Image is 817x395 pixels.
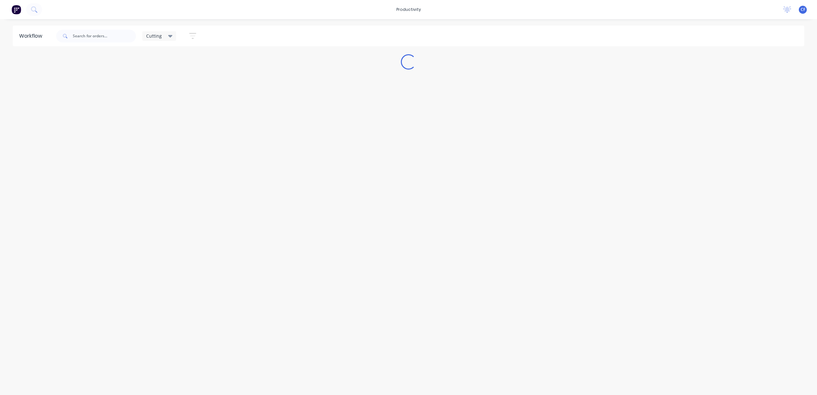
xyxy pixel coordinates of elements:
[146,33,162,39] span: Cutting
[73,30,136,42] input: Search for orders...
[11,5,21,14] img: Factory
[801,7,805,12] span: CF
[19,32,45,40] div: Workflow
[393,5,424,14] div: productivity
